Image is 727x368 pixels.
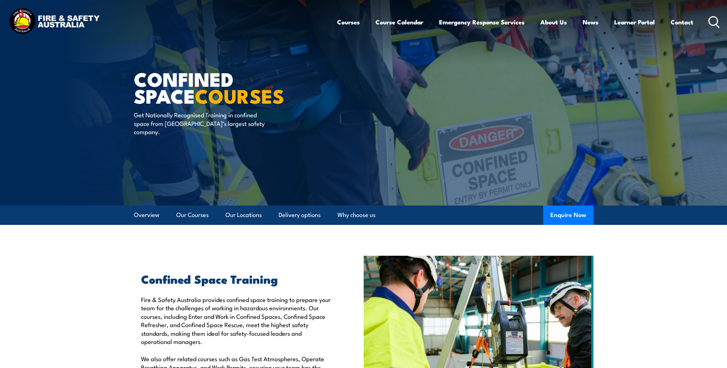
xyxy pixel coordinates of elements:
[337,13,360,32] a: Courses
[141,295,331,345] p: Fire & Safety Australia provides confined space training to prepare your team for the challenges ...
[134,70,311,104] h1: Confined Space
[141,274,331,284] h2: Confined Space Training
[195,80,284,110] strong: COURSES
[279,206,321,225] a: Delivery options
[376,13,423,32] a: Course Calendar
[540,13,567,32] a: About Us
[614,13,655,32] a: Learner Portal
[543,206,593,225] button: Enquire Now
[134,110,265,136] p: Get Nationally Recognised Training in confined space from [GEOGRAPHIC_DATA]’s largest safety comp...
[176,206,209,225] a: Our Courses
[439,13,525,32] a: Emergency Response Services
[583,13,598,32] a: News
[225,206,262,225] a: Our Locations
[337,206,376,225] a: Why choose us
[134,206,159,225] a: Overview
[671,13,693,32] a: Contact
